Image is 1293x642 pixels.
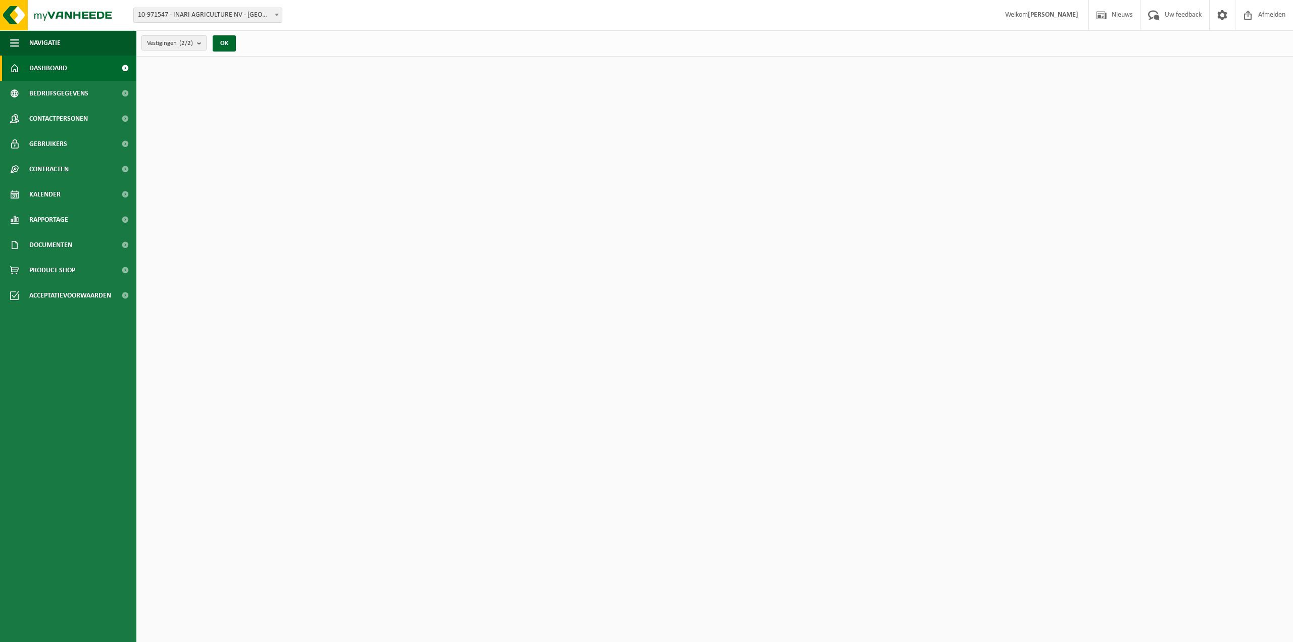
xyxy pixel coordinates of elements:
span: Product Shop [29,258,75,283]
span: Kalender [29,182,61,207]
strong: [PERSON_NAME] [1028,11,1078,19]
span: 10-971547 - INARI AGRICULTURE NV - DEINZE [133,8,282,23]
count: (2/2) [179,40,193,46]
span: Vestigingen [147,36,193,51]
span: Contactpersonen [29,106,88,131]
span: Gebruikers [29,131,67,157]
button: Vestigingen(2/2) [141,35,207,51]
span: Contracten [29,157,69,182]
span: Rapportage [29,207,68,232]
span: 10-971547 - INARI AGRICULTURE NV - DEINZE [134,8,282,22]
span: Bedrijfsgegevens [29,81,88,106]
span: Navigatie [29,30,61,56]
span: Dashboard [29,56,67,81]
button: OK [213,35,236,52]
span: Documenten [29,232,72,258]
span: Acceptatievoorwaarden [29,283,111,308]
